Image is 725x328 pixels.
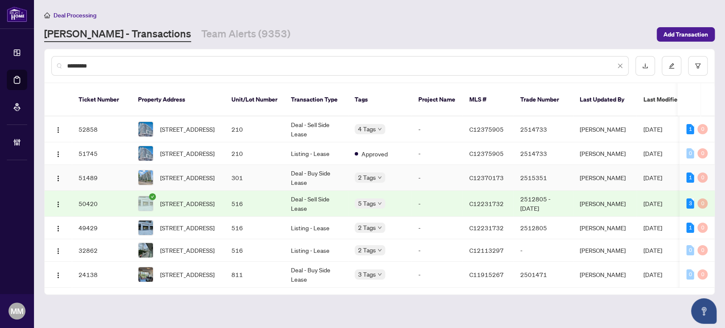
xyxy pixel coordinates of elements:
[284,217,348,239] td: Listing - Lease
[160,199,214,208] span: [STREET_ADDRESS]
[284,262,348,288] td: Deal - Buy Side Lease
[469,200,504,207] span: C12231732
[697,148,708,158] div: 0
[358,198,376,208] span: 5 Tags
[688,56,708,76] button: filter
[131,83,225,116] th: Property Address
[51,122,65,136] button: Logo
[44,27,191,42] a: [PERSON_NAME] - Transactions
[573,239,637,262] td: [PERSON_NAME]
[51,268,65,281] button: Logo
[225,83,284,116] th: Unit/Lot Number
[284,165,348,191] td: Deal - Buy Side Lease
[378,226,382,230] span: down
[573,191,637,217] td: [PERSON_NAME]
[160,173,214,182] span: [STREET_ADDRESS]
[160,270,214,279] span: [STREET_ADDRESS]
[686,148,694,158] div: 0
[55,225,62,232] img: Logo
[412,83,463,116] th: Project Name
[643,150,662,157] span: [DATE]
[358,124,376,134] span: 4 Tags
[617,63,623,69] span: close
[643,200,662,207] span: [DATE]
[573,83,637,116] th: Last Updated By
[663,28,708,41] span: Add Transaction
[635,56,655,76] button: download
[686,245,694,255] div: 0
[138,170,153,185] img: thumbnail-img
[51,197,65,210] button: Logo
[643,224,662,232] span: [DATE]
[573,142,637,165] td: [PERSON_NAME]
[697,245,708,255] div: 0
[225,116,284,142] td: 210
[160,223,214,232] span: [STREET_ADDRESS]
[513,116,573,142] td: 2514733
[697,124,708,134] div: 0
[686,124,694,134] div: 1
[72,142,131,165] td: 51745
[463,83,513,116] th: MLS #
[695,63,701,69] span: filter
[412,116,463,142] td: -
[138,243,153,257] img: thumbnail-img
[348,83,412,116] th: Tags
[697,172,708,183] div: 0
[513,142,573,165] td: 2514733
[51,221,65,235] button: Logo
[225,262,284,288] td: 811
[51,171,65,184] button: Logo
[72,116,131,142] td: 52858
[513,165,573,191] td: 2515351
[72,217,131,239] td: 49429
[138,122,153,136] img: thumbnail-img
[657,27,715,42] button: Add Transaction
[284,191,348,217] td: Deal - Sell Side Lease
[72,239,131,262] td: 32862
[7,6,27,22] img: logo
[358,172,376,182] span: 2 Tags
[513,262,573,288] td: 2501471
[378,201,382,206] span: down
[642,63,648,69] span: download
[44,12,50,18] span: home
[662,56,681,76] button: edit
[697,198,708,209] div: 0
[55,248,62,254] img: Logo
[284,239,348,262] td: Listing - Lease
[412,262,463,288] td: -
[573,116,637,142] td: [PERSON_NAME]
[573,217,637,239] td: [PERSON_NAME]
[513,83,573,116] th: Trade Number
[160,149,214,158] span: [STREET_ADDRESS]
[697,269,708,280] div: 0
[284,142,348,165] td: Listing - Lease
[358,223,376,232] span: 2 Tags
[55,151,62,158] img: Logo
[55,127,62,133] img: Logo
[412,165,463,191] td: -
[573,262,637,288] td: [PERSON_NAME]
[643,95,695,104] span: Last Modified Date
[284,83,348,116] th: Transaction Type
[361,149,388,158] span: Approved
[637,83,713,116] th: Last Modified Date
[513,239,573,262] td: -
[160,124,214,134] span: [STREET_ADDRESS]
[378,248,382,252] span: down
[358,269,376,279] span: 3 Tags
[513,217,573,239] td: 2512805
[469,174,504,181] span: C12370173
[225,142,284,165] td: 210
[225,217,284,239] td: 516
[686,269,694,280] div: 0
[378,175,382,180] span: down
[55,201,62,208] img: Logo
[643,246,662,254] span: [DATE]
[691,298,717,324] button: Open asap
[51,243,65,257] button: Logo
[469,246,504,254] span: C12113297
[686,198,694,209] div: 3
[72,191,131,217] td: 50420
